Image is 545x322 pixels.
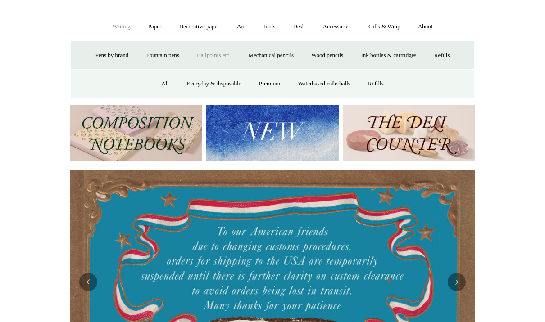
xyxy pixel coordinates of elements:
button: Next [448,273,466,291]
img: The Deli Counter [343,105,475,161]
a: Art [229,15,253,39]
a: Refills [426,44,458,67]
a: Refills [360,72,392,96]
a: Mechanical pencils [240,44,302,67]
a: Ballpoints etc. [189,44,239,67]
a: Waterbased rollerballs [290,72,359,96]
a: Desk [285,15,313,39]
a: Gifts & Wrap [360,15,409,39]
a: Premium [251,72,289,96]
a: Everyday & disposable [178,72,249,96]
a: Fountain pens [138,44,187,67]
a: Paper [140,15,170,39]
a: About [410,15,441,39]
a: All [153,72,177,96]
a: Decorative paper [171,15,227,39]
img: 202302 Composition ledgers.jpg__PID:69722ee6-fa44-49dd-a067-31375e5d54ec [70,105,202,161]
a: Accessories [315,15,359,39]
button: Previous [79,273,97,291]
a: Tools [254,15,284,39]
a: Writing [104,15,139,39]
a: Ink bottles & cartridges [353,44,424,67]
a: Wood pencils [303,44,351,67]
img: New.jpg__PID:f73bdf93-380a-4a35-bcfe-7823039498e1 [206,105,338,161]
a: Pens by brand [87,44,137,67]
